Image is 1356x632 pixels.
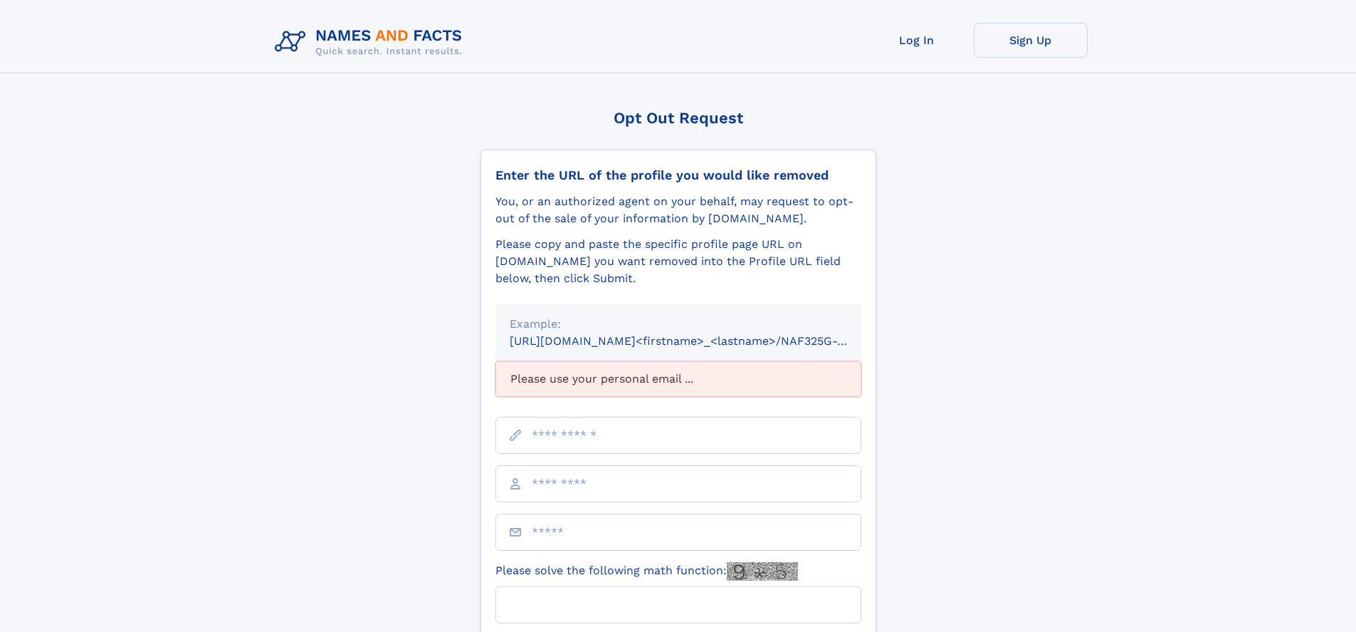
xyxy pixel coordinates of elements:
a: Log In [860,23,974,58]
div: Please use your personal email ... [495,361,861,397]
small: [URL][DOMAIN_NAME]<firstname>_<lastname>/NAF325G-xxxxxxxx [510,334,888,348]
div: Opt Out Request [480,109,876,127]
div: You, or an authorized agent on your behalf, may request to opt-out of the sale of your informatio... [495,193,861,227]
img: Logo Names and Facts [269,23,474,61]
label: Please solve the following math function: [495,562,798,581]
div: Please copy and paste the specific profile page URL on [DOMAIN_NAME] you want removed into the Pr... [495,236,861,287]
div: Enter the URL of the profile you would like removed [495,167,861,183]
div: Example: [510,316,847,333]
a: Sign Up [974,23,1088,58]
